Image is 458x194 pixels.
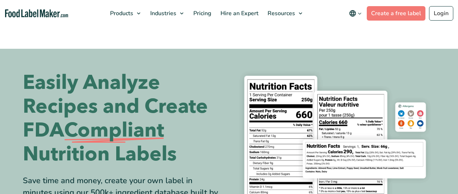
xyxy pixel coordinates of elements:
span: Pricing [191,9,212,17]
span: Resources [265,9,296,17]
a: Create a free label [367,6,425,21]
span: Products [108,9,134,17]
span: Hire an Expert [218,9,259,17]
h1: Easily Analyze Recipes and Create FDA Nutrition Labels [23,71,224,166]
span: Compliant [64,118,164,142]
span: Industries [148,9,177,17]
a: Login [429,6,453,21]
